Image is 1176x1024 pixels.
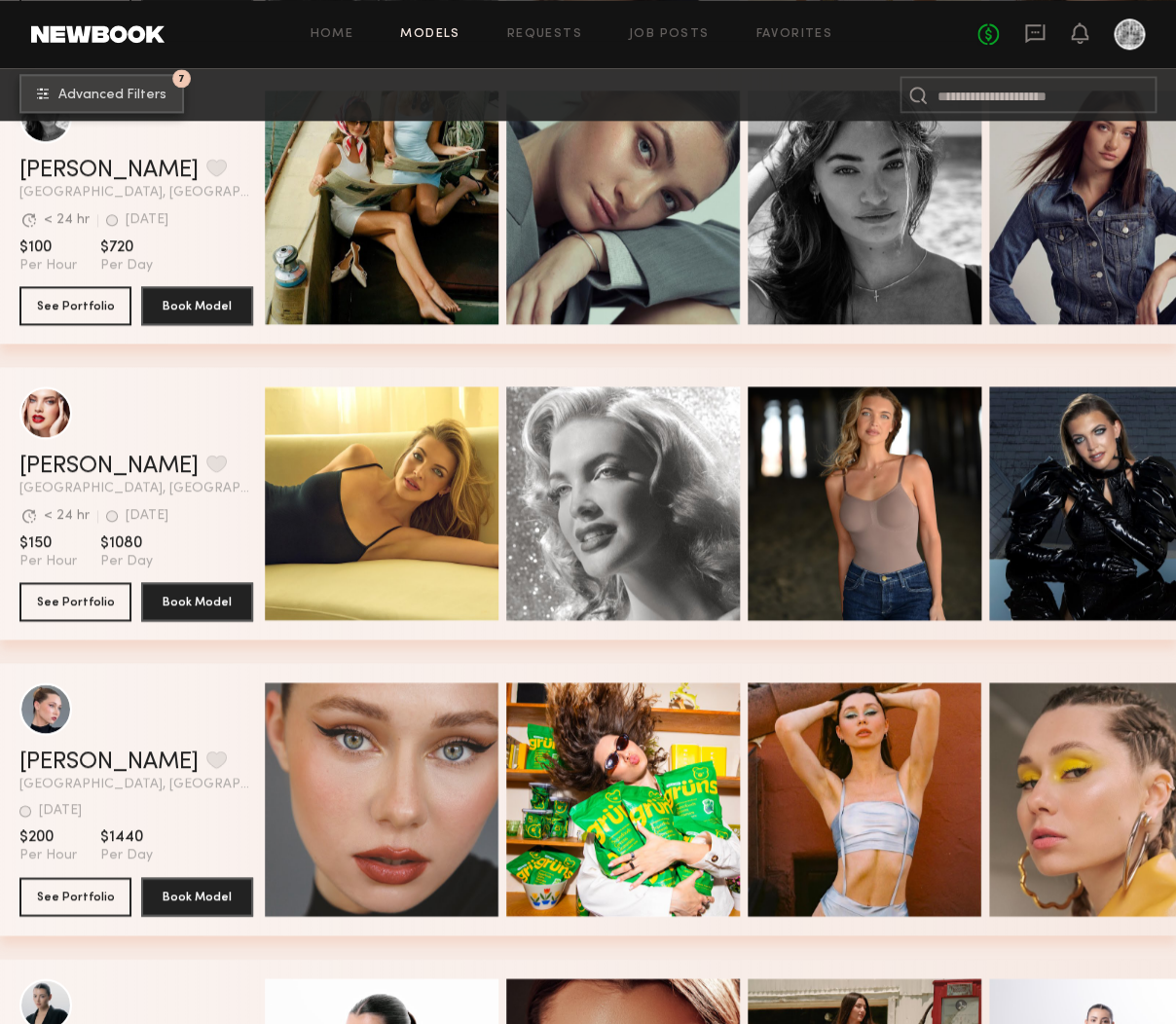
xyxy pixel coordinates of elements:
button: See Portfolio [19,286,131,325]
span: Per Hour [19,257,77,274]
span: Per Day [100,553,153,570]
a: Models [400,28,459,41]
button: Book Model [141,286,253,325]
span: $1080 [100,533,153,553]
button: 7Advanced Filters [19,74,184,113]
div: < 24 hr [44,213,90,227]
button: See Portfolio [19,582,131,621]
span: [GEOGRAPHIC_DATA], [GEOGRAPHIC_DATA] [19,778,253,791]
a: Favorites [755,28,832,41]
div: [DATE] [126,509,168,523]
span: $720 [100,238,153,257]
div: [DATE] [39,804,82,818]
span: [GEOGRAPHIC_DATA], [GEOGRAPHIC_DATA] [19,482,253,495]
span: Per Hour [19,553,77,570]
a: Home [311,28,354,41]
a: [PERSON_NAME] [19,750,199,774]
span: Per Day [100,847,153,864]
button: Book Model [141,877,253,916]
span: Per Hour [19,847,77,864]
a: Job Posts [629,28,710,41]
span: $200 [19,827,77,847]
span: $100 [19,238,77,257]
span: [GEOGRAPHIC_DATA], [GEOGRAPHIC_DATA] [19,186,253,200]
button: Book Model [141,582,253,621]
span: 7 [178,74,185,83]
div: [DATE] [126,213,168,227]
button: See Portfolio [19,877,131,916]
span: $150 [19,533,77,553]
span: $1440 [100,827,153,847]
a: Requests [507,28,582,41]
a: [PERSON_NAME] [19,455,199,478]
div: < 24 hr [44,509,90,523]
span: Advanced Filters [58,89,166,102]
span: Per Day [100,257,153,274]
a: [PERSON_NAME] [19,159,199,182]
